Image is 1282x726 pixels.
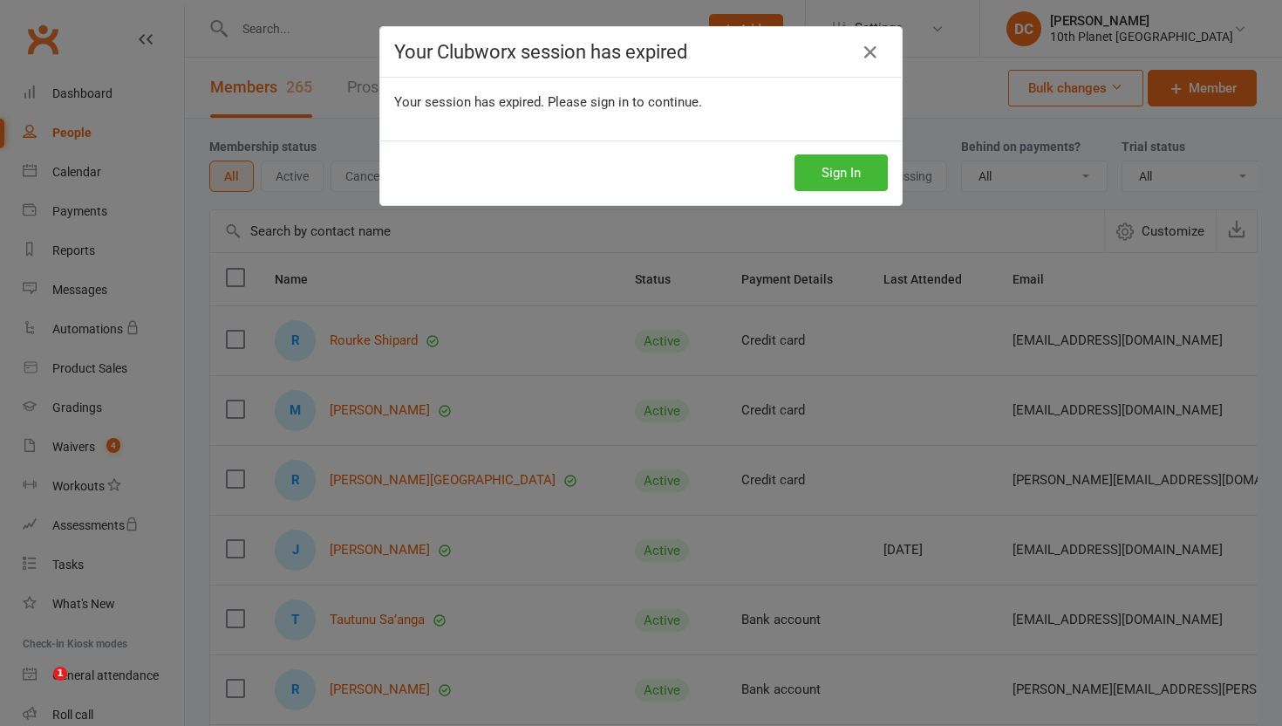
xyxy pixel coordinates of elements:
[17,667,59,709] iframe: Intercom live chat
[53,667,67,681] span: 1
[394,41,888,63] h4: Your Clubworx session has expired
[856,38,884,66] a: Close
[794,154,888,191] button: Sign In
[394,94,702,110] span: Your session has expired. Please sign in to continue.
